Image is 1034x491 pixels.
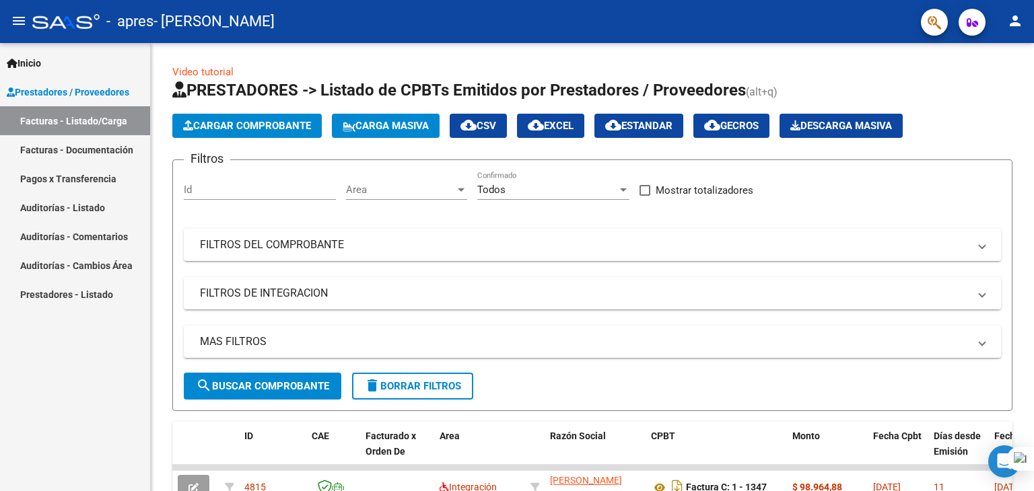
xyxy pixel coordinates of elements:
mat-icon: cloud_download [460,117,477,133]
button: Borrar Filtros [352,373,473,400]
mat-icon: delete [364,377,380,393]
mat-panel-title: MAS FILTROS [200,334,969,349]
button: Carga Masiva [332,114,440,138]
span: Días desde Emisión [934,430,981,457]
span: Estandar [605,120,673,132]
span: Razón Social [550,430,606,441]
mat-icon: person [1007,13,1023,29]
h3: Filtros [184,149,230,168]
datatable-header-cell: CPBT [646,422,787,481]
button: Estandar [594,114,683,138]
span: - [PERSON_NAME] [153,7,275,36]
button: Buscar Comprobante [184,373,341,400]
span: CAE [312,430,329,441]
datatable-header-cell: Razón Social [545,422,646,481]
mat-expansion-panel-header: FILTROS DE INTEGRACION [184,277,1001,309]
span: [PERSON_NAME] [550,475,622,486]
span: Buscar Comprobante [196,380,329,392]
a: Video tutorial [172,66,234,78]
button: EXCEL [517,114,584,138]
span: Area [346,184,455,196]
span: CPBT [651,430,675,441]
span: Descarga Masiva [790,120,892,132]
button: Descarga Masiva [780,114,903,138]
span: Carga Masiva [343,120,429,132]
span: Borrar Filtros [364,380,461,392]
span: Prestadores / Proveedores [7,85,129,100]
button: Gecros [693,114,769,138]
datatable-header-cell: Area [434,422,525,481]
mat-icon: cloud_download [605,117,621,133]
mat-panel-title: FILTROS DEL COMPROBANTE [200,237,969,252]
span: EXCEL [528,120,574,132]
mat-expansion-panel-header: MAS FILTROS [184,326,1001,358]
button: Cargar Comprobante [172,114,322,138]
mat-panel-title: FILTROS DE INTEGRACION [200,286,969,301]
span: Cargar Comprobante [183,120,311,132]
mat-icon: cloud_download [528,117,544,133]
span: Inicio [7,56,41,71]
datatable-header-cell: Monto [787,422,868,481]
span: Mostrar totalizadores [656,182,753,198]
span: Todos [477,184,506,196]
span: Monto [792,430,820,441]
span: CSV [460,120,496,132]
span: Facturado x Orden De [366,430,416,457]
span: ID [244,430,253,441]
span: Area [440,430,460,441]
app-download-masive: Descarga masiva de comprobantes (adjuntos) [780,114,903,138]
span: (alt+q) [746,85,778,98]
span: Fecha Recibido [994,430,1032,457]
div: Open Intercom Messenger [988,445,1021,478]
mat-expansion-panel-header: FILTROS DEL COMPROBANTE [184,229,1001,261]
datatable-header-cell: CAE [306,422,360,481]
span: PRESTADORES -> Listado de CPBTs Emitidos por Prestadores / Proveedores [172,81,746,100]
span: Fecha Cpbt [873,430,922,441]
mat-icon: search [196,377,212,393]
span: Gecros [704,120,759,132]
button: CSV [450,114,507,138]
span: - apres [106,7,153,36]
datatable-header-cell: Días desde Emisión [928,422,989,481]
mat-icon: cloud_download [704,117,720,133]
datatable-header-cell: Fecha Cpbt [868,422,928,481]
mat-icon: menu [11,13,27,29]
datatable-header-cell: Facturado x Orden De [360,422,434,481]
datatable-header-cell: ID [239,422,306,481]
